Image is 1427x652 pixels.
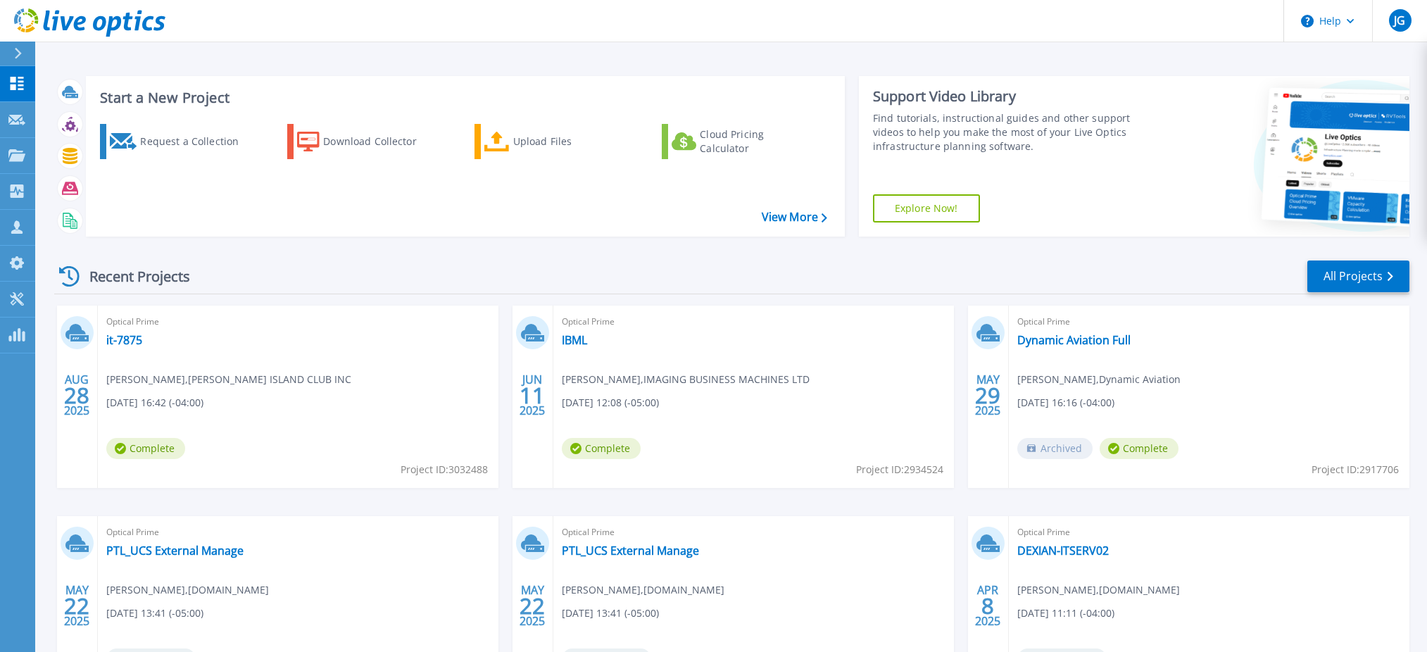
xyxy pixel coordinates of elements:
span: [PERSON_NAME] , [DOMAIN_NAME] [562,582,724,598]
span: [PERSON_NAME] , [PERSON_NAME] ISLAND CLUB INC [106,372,351,387]
div: MAY 2025 [974,370,1001,421]
span: Project ID: 3032488 [401,462,488,477]
div: Find tutorials, instructional guides and other support videos to help you make the most of your L... [873,111,1155,153]
span: [DATE] 16:42 (-04:00) [106,395,203,410]
span: [PERSON_NAME] , Dynamic Aviation [1017,372,1181,387]
span: Complete [106,438,185,459]
span: [DATE] 11:11 (-04:00) [1017,606,1114,621]
a: Request a Collection [100,124,257,159]
a: Dynamic Aviation Full [1017,333,1131,347]
a: DEXIAN-ITSERV02 [1017,544,1109,558]
span: Optical Prime [1017,314,1401,330]
a: Upload Files [474,124,631,159]
a: IBML [562,333,587,347]
div: APR 2025 [974,580,1001,632]
div: MAY 2025 [519,580,546,632]
span: [DATE] 12:08 (-05:00) [562,395,659,410]
span: JG [1394,15,1405,26]
span: 8 [981,600,994,612]
div: JUN 2025 [519,370,546,421]
a: PTL_UCS External Manage [562,544,699,558]
a: it-7875 [106,333,142,347]
span: Complete [1100,438,1178,459]
a: Download Collector [287,124,444,159]
span: Optical Prime [562,314,945,330]
div: Upload Files [513,127,626,156]
span: Archived [1017,438,1093,459]
a: Cloud Pricing Calculator [662,124,819,159]
span: Optical Prime [1017,525,1401,540]
span: 11 [520,389,545,401]
span: Optical Prime [106,525,490,540]
span: [PERSON_NAME] , [DOMAIN_NAME] [1017,582,1180,598]
div: Support Video Library [873,87,1155,106]
span: Project ID: 2934524 [856,462,943,477]
div: Request a Collection [140,127,253,156]
span: Complete [562,438,641,459]
a: All Projects [1307,261,1409,292]
div: MAY 2025 [63,580,90,632]
span: [DATE] 16:16 (-04:00) [1017,395,1114,410]
span: Optical Prime [106,314,490,330]
span: 29 [975,389,1000,401]
span: 28 [64,389,89,401]
div: Cloud Pricing Calculator [700,127,812,156]
h3: Start a New Project [100,90,826,106]
div: Download Collector [323,127,436,156]
span: Project ID: 2917706 [1312,462,1399,477]
span: 22 [64,600,89,612]
span: [PERSON_NAME] , [DOMAIN_NAME] [106,582,269,598]
a: PTL_UCS External Manage [106,544,244,558]
div: AUG 2025 [63,370,90,421]
span: [PERSON_NAME] , IMAGING BUSINESS MACHINES LTD [562,372,810,387]
span: [DATE] 13:41 (-05:00) [106,606,203,621]
span: Optical Prime [562,525,945,540]
div: Recent Projects [54,259,209,294]
span: [DATE] 13:41 (-05:00) [562,606,659,621]
a: View More [762,211,827,224]
a: Explore Now! [873,194,980,222]
span: 22 [520,600,545,612]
